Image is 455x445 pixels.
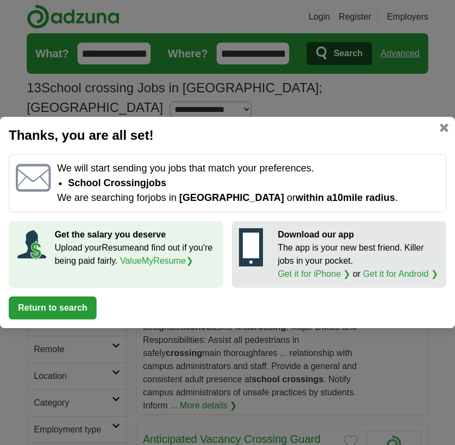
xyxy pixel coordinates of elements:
[278,269,350,278] a: Get it for iPhone ❯
[278,228,439,241] p: Download our app
[9,126,446,145] h2: Thanks, you are all set!
[278,241,439,281] p: The app is your new best friend. Killer jobs in your pocket. or
[120,256,193,265] a: ValueMyResume❯
[9,296,97,319] button: Return to search
[55,241,216,268] p: Upload your Resume and find out if you're being paid fairly.
[296,192,395,203] span: within a 10 mile radius
[363,269,438,278] a: Get it for Android ❯
[57,191,439,205] p: We are searching for jobs in or .
[57,161,439,176] p: We will start sending you jobs that match your preferences.
[55,228,216,241] p: Get the salary you deserve
[179,192,284,203] span: [GEOGRAPHIC_DATA]
[68,176,439,191] li: school crossing jobs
